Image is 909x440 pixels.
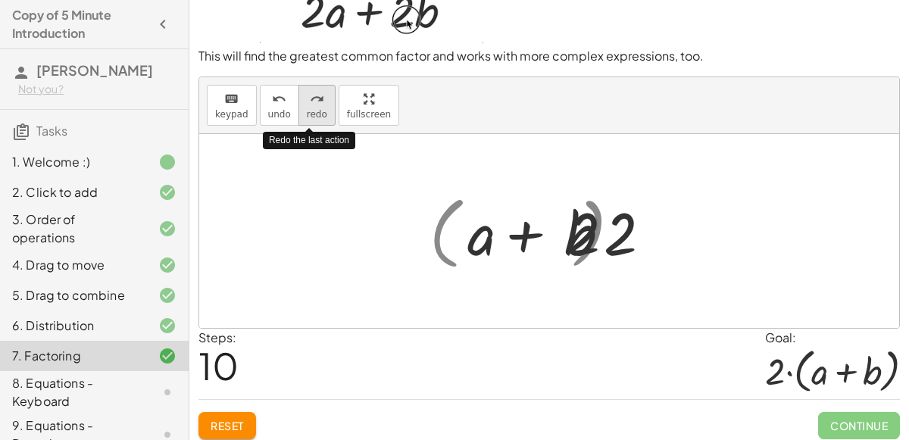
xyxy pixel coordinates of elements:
[198,329,236,345] label: Steps:
[36,61,153,79] span: [PERSON_NAME]
[207,85,257,126] button: keyboardkeypad
[158,183,176,201] i: Task finished and correct.
[158,347,176,365] i: Task finished and correct.
[198,48,900,65] p: This will find the greatest common factor and works with more complex expressions, too.
[158,256,176,274] i: Task finished and correct.
[12,286,134,304] div: 5. Drag to combine
[12,211,134,247] div: 3. Order of operations
[158,383,176,401] i: Task not started.
[307,109,327,120] span: redo
[765,329,900,347] div: Goal:
[158,153,176,171] i: Task finished.
[347,109,391,120] span: fullscreen
[215,109,248,120] span: keypad
[272,90,286,108] i: undo
[12,347,134,365] div: 7. Factoring
[36,123,67,139] span: Tasks
[339,85,399,126] button: fullscreen
[268,109,291,120] span: undo
[298,85,336,126] button: redoredo
[12,183,134,201] div: 2. Click to add
[198,342,239,389] span: 10
[158,286,176,304] i: Task finished and correct.
[12,374,134,410] div: 8. Equations - Keyboard
[158,220,176,238] i: Task finished and correct.
[12,153,134,171] div: 1. Welcome :)
[198,412,256,439] button: Reset
[224,90,239,108] i: keyboard
[211,419,244,432] span: Reset
[12,256,134,274] div: 4. Drag to move
[18,82,176,97] div: Not you?
[12,6,149,42] h4: Copy of 5 Minute Introduction
[310,90,324,108] i: redo
[158,317,176,335] i: Task finished and correct.
[12,317,134,335] div: 6. Distribution
[260,85,299,126] button: undoundo
[263,132,355,149] div: Redo the last action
